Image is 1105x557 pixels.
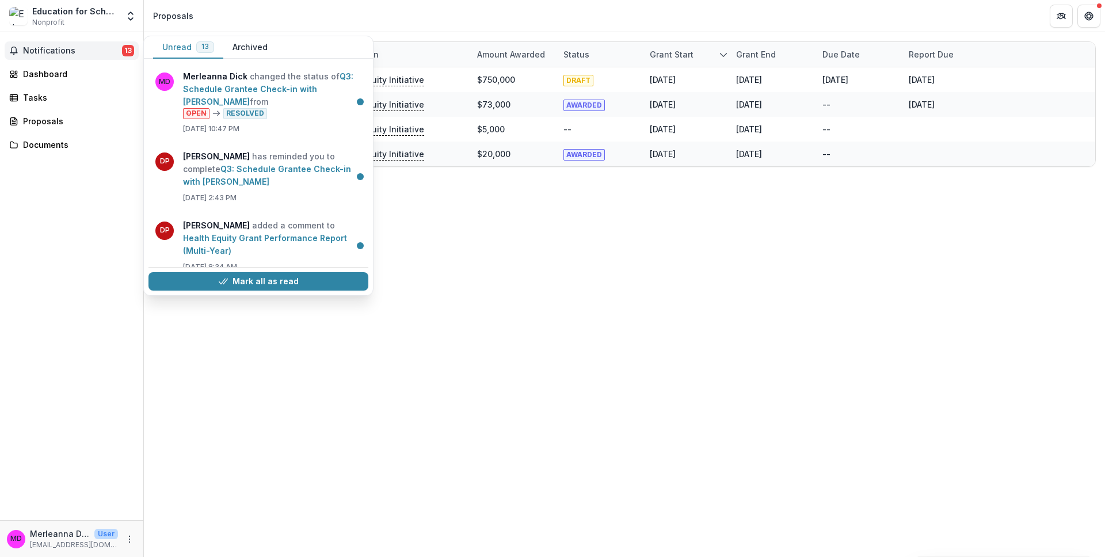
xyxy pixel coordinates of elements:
[30,528,90,540] p: Merleanna Dick
[470,42,557,67] div: Amount awarded
[23,139,129,151] div: Documents
[153,10,193,22] div: Proposals
[23,91,129,104] div: Tasks
[32,5,118,17] div: Education for Scholars, Inc.
[650,98,676,110] div: [DATE]
[9,7,28,25] img: Education for Scholars, Inc.
[5,112,139,131] a: Proposals
[557,48,596,60] div: Status
[729,42,816,67] div: Grant end
[643,42,729,67] div: Grant start
[902,42,988,67] div: Report Due
[326,42,470,67] div: Foundation
[23,115,129,127] div: Proposals
[5,41,139,60] button: Notifications13
[23,46,122,56] span: Notifications
[477,123,505,135] div: $5,000
[909,100,935,109] a: [DATE]
[183,164,351,186] a: Q3: Schedule Grantee Check-in with [PERSON_NAME]
[822,123,830,135] div: --
[729,48,783,60] div: Grant end
[557,42,643,67] div: Status
[822,148,830,160] div: --
[643,48,700,60] div: Grant start
[650,74,676,86] div: [DATE]
[94,529,118,539] p: User
[5,88,139,107] a: Tasks
[32,17,64,28] span: Nonprofit
[909,75,935,85] a: [DATE]
[183,70,361,119] p: changed the status of from
[148,272,368,291] button: Mark all as read
[822,98,830,110] div: --
[183,219,361,257] p: added a comment to
[5,135,139,154] a: Documents
[153,36,223,59] button: Unread
[1077,5,1100,28] button: Get Help
[223,36,277,59] button: Archived
[122,45,134,56] span: 13
[650,123,676,135] div: [DATE]
[563,149,605,161] span: AWARDED
[333,74,424,86] p: Health Equity Initiative
[148,7,198,24] nav: breadcrumb
[183,150,361,188] p: has reminded you to complete
[5,64,139,83] a: Dashboard
[816,42,902,67] div: Due Date
[30,540,118,550] p: [EMAIL_ADDRESS][DOMAIN_NAME]
[10,535,22,543] div: Merleanna Dick
[719,50,728,59] svg: sorted descending
[477,74,515,86] div: $750,000
[470,48,552,60] div: Amount awarded
[822,74,848,86] div: [DATE]
[563,123,571,135] div: --
[902,48,961,60] div: Report Due
[736,123,762,135] div: [DATE]
[563,75,593,86] span: DRAFT
[183,233,347,255] a: Health Equity Grant Performance Report (Multi-Year)
[736,74,762,86] div: [DATE]
[816,48,867,60] div: Due Date
[333,98,424,111] p: Health Equity Initiative
[1050,5,1073,28] button: Partners
[123,5,139,28] button: Open entity switcher
[23,68,129,80] div: Dashboard
[736,98,762,110] div: [DATE]
[563,100,605,111] span: AWARDED
[477,148,510,160] div: $20,000
[650,148,676,160] div: [DATE]
[736,148,762,160] div: [DATE]
[201,43,209,51] span: 13
[183,71,353,106] a: Q3: Schedule Grantee Check-in with [PERSON_NAME]
[333,123,424,136] p: Health Equity Initiative
[333,148,424,161] p: Health Equity Initiative
[477,98,510,110] div: $73,000
[123,532,136,546] button: More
